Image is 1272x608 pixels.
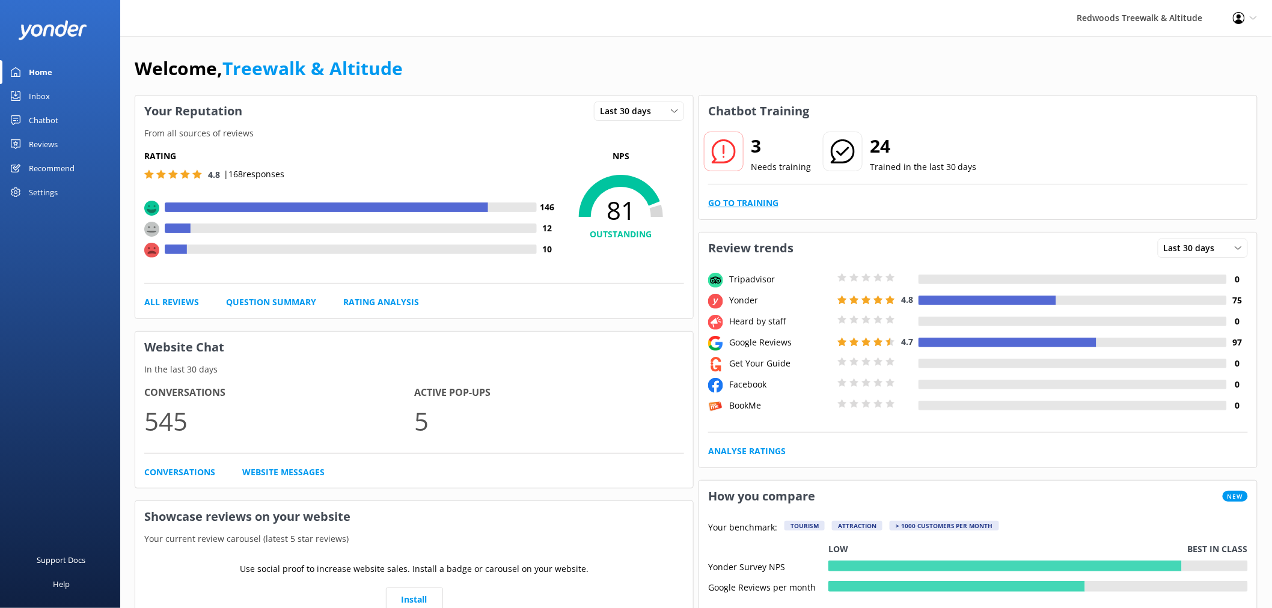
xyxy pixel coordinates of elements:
[29,156,75,180] div: Recommend
[558,228,684,241] h4: OUTSTANDING
[1227,294,1248,307] h4: 75
[1227,273,1248,286] h4: 0
[226,296,316,309] a: Question Summary
[144,150,558,163] h5: Rating
[1223,491,1248,502] span: New
[29,108,58,132] div: Chatbot
[708,561,828,571] div: Yonder Survey NPS
[414,401,684,441] p: 5
[870,132,977,160] h2: 24
[751,132,811,160] h2: 3
[699,96,818,127] h3: Chatbot Training
[558,195,684,225] span: 81
[135,532,693,546] p: Your current review carousel (latest 5 star reviews)
[1188,543,1248,556] p: Best in class
[699,481,824,512] h3: How you compare
[708,521,777,535] p: Your benchmark:
[29,84,50,108] div: Inbox
[144,466,215,479] a: Conversations
[37,548,86,572] div: Support Docs
[726,378,834,391] div: Facebook
[222,56,403,81] a: Treewalk & Altitude
[726,357,834,370] div: Get Your Guide
[726,315,834,328] div: Heard by staff
[135,363,693,376] p: In the last 30 days
[708,196,778,210] a: Go to Training
[29,132,58,156] div: Reviews
[751,160,811,174] p: Needs training
[726,294,834,307] div: Yonder
[144,296,199,309] a: All Reviews
[29,60,52,84] div: Home
[708,581,828,592] div: Google Reviews per month
[1227,357,1248,370] h4: 0
[537,201,558,214] h4: 146
[784,521,825,530] div: Tourism
[144,385,414,401] h4: Conversations
[135,54,403,83] h1: Welcome,
[1227,315,1248,328] h4: 0
[1227,378,1248,391] h4: 0
[135,127,693,140] p: From all sources of reviews
[144,401,414,441] p: 545
[240,562,589,576] p: Use social proof to increase website sales. Install a badge or carousel on your website.
[708,445,786,458] a: Analyse Ratings
[1164,242,1222,255] span: Last 30 days
[208,169,220,180] span: 4.8
[242,466,325,479] a: Website Messages
[870,160,977,174] p: Trained in the last 30 days
[726,273,834,286] div: Tripadvisor
[828,543,848,556] p: Low
[600,105,658,118] span: Last 30 days
[135,96,251,127] h3: Your Reputation
[343,296,419,309] a: Rating Analysis
[832,521,882,530] div: Attraction
[1227,336,1248,349] h4: 97
[29,180,58,204] div: Settings
[135,501,693,532] h3: Showcase reviews on your website
[901,336,913,347] span: 4.7
[901,294,913,305] span: 4.8
[890,521,999,530] div: > 1000 customers per month
[537,243,558,256] h4: 10
[135,332,693,363] h3: Website Chat
[18,20,87,40] img: yonder-white-logo.png
[726,336,834,349] div: Google Reviews
[537,222,558,235] h4: 12
[699,233,803,264] h3: Review trends
[1227,399,1248,412] h4: 0
[558,150,684,163] p: NPS
[53,572,70,596] div: Help
[414,385,684,401] h4: Active Pop-ups
[726,399,834,412] div: BookMe
[224,168,284,181] p: | 168 responses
